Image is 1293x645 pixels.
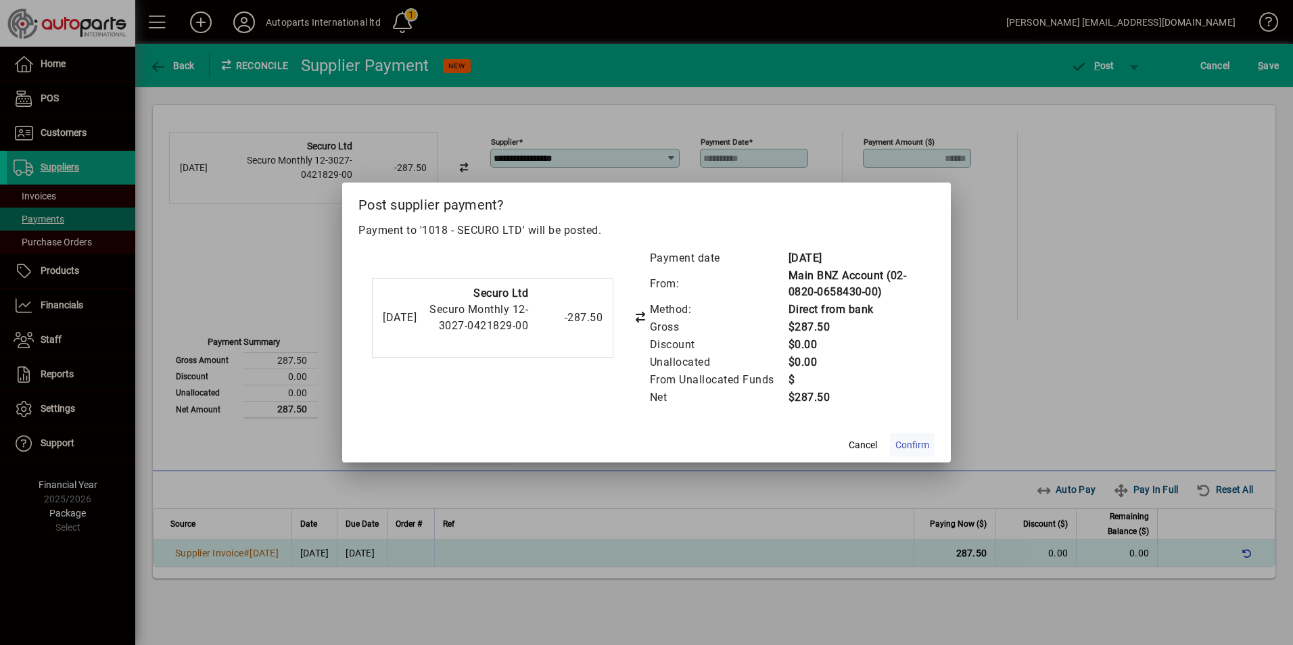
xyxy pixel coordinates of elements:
[649,389,788,406] td: Net
[849,438,877,452] span: Cancel
[383,310,417,326] div: [DATE]
[358,222,935,239] p: Payment to '1018 - SECURO LTD' will be posted.
[649,249,788,267] td: Payment date
[649,267,788,301] td: From:
[788,267,921,301] td: Main BNZ Account (02-0820-0658430-00)
[535,310,603,326] div: -287.50
[649,354,788,371] td: Unallocated
[788,371,921,389] td: $
[649,318,788,336] td: Gross
[788,318,921,336] td: $287.50
[649,371,788,389] td: From Unallocated Funds
[788,249,921,267] td: [DATE]
[649,336,788,354] td: Discount
[342,183,951,222] h2: Post supplier payment?
[429,303,528,332] span: Securo Monthly 12-3027-0421829-00
[890,433,935,457] button: Confirm
[788,336,921,354] td: $0.00
[788,389,921,406] td: $287.50
[473,287,528,300] strong: Securo Ltd
[841,433,885,457] button: Cancel
[649,301,788,318] td: Method:
[895,438,929,452] span: Confirm
[788,301,921,318] td: Direct from bank
[788,354,921,371] td: $0.00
